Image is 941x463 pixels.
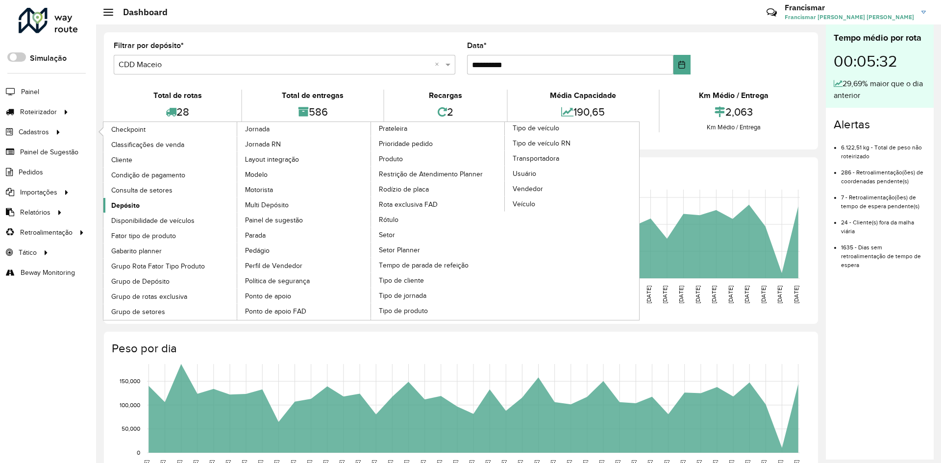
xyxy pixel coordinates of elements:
[103,244,238,258] a: Gabarito planner
[237,182,371,197] a: Motorista
[513,169,536,179] span: Usuário
[237,304,371,318] a: Ponto de apoio FAD
[103,168,238,182] a: Condição de pagamento
[103,122,238,137] a: Checkpoint
[841,136,926,161] li: 6.122,51 kg - Total de peso não roteirizado
[103,259,238,273] a: Grupo Rota Fator Tipo Produto
[245,170,268,180] span: Modelo
[237,228,371,243] a: Parada
[20,227,73,238] span: Retroalimentação
[793,286,799,303] text: [DATE]
[379,245,420,255] span: Setor Planner
[371,136,505,151] a: Prioridade pedido
[245,261,302,271] span: Perfil de Vendedor
[510,101,656,122] div: 190,65
[20,207,50,218] span: Relatórios
[435,59,443,71] span: Clear all
[513,153,559,164] span: Transportadora
[237,152,371,167] a: Layout integração
[20,187,57,197] span: Importações
[371,212,505,227] a: Rótulo
[513,184,543,194] span: Vendedor
[111,140,184,150] span: Classificações de venda
[103,137,238,152] a: Classificações de venda
[379,306,428,316] span: Tipo de produto
[371,167,505,181] a: Restrição de Atendimento Planner
[673,55,691,74] button: Choose Date
[111,216,195,226] span: Disponibilidade de veículos
[371,303,505,318] a: Tipo de produto
[120,378,140,384] text: 150,000
[387,90,504,101] div: Recargas
[371,288,505,303] a: Tipo de jornada
[513,138,570,148] span: Tipo de veículo RN
[103,289,238,304] a: Grupo de rotas exclusiva
[371,122,639,320] a: Tipo de veículo
[19,247,37,258] span: Tático
[505,166,639,181] a: Usuário
[513,199,535,209] span: Veículo
[245,230,266,241] span: Parada
[387,101,504,122] div: 2
[510,90,656,101] div: Média Capacidade
[505,181,639,196] a: Vendedor
[116,90,239,101] div: Total de rotas
[19,167,43,177] span: Pedidos
[662,90,806,101] div: Km Médio / Entrega
[237,273,371,288] a: Política de segurança
[379,199,438,210] span: Rota exclusiva FAD
[645,286,652,303] text: [DATE]
[662,286,668,303] text: [DATE]
[505,136,639,150] a: Tipo de veículo RN
[662,122,806,132] div: Km Médio / Entrega
[379,215,398,225] span: Rótulo
[841,186,926,211] li: 7 - Retroalimentação(ões) de tempo de espera pendente(s)
[21,268,75,278] span: Beway Monitoring
[841,161,926,186] li: 286 - Retroalimentação(ões) de coordenadas pendente(s)
[379,169,483,179] span: Restrição de Atendimento Planner
[245,306,306,317] span: Ponto de apoio FAD
[379,154,403,164] span: Produto
[694,286,701,303] text: [DATE]
[103,152,238,167] a: Cliente
[371,227,505,242] a: Setor
[111,292,187,302] span: Grupo de rotas exclusiva
[760,286,767,303] text: [DATE]
[834,78,926,101] div: 29,69% maior que o dia anterior
[237,258,371,273] a: Perfil de Vendedor
[245,276,310,286] span: Política de segurança
[103,183,238,197] a: Consulta de setores
[111,155,132,165] span: Cliente
[103,274,238,289] a: Grupo de Depósito
[379,139,433,149] span: Prioridade pedido
[776,286,783,303] text: [DATE]
[371,182,505,196] a: Rodízio de placa
[30,52,67,64] label: Simulação
[111,276,170,287] span: Grupo de Depósito
[371,273,505,288] a: Tipo de cliente
[505,196,639,211] a: Veículo
[379,123,407,134] span: Prateleira
[245,154,299,165] span: Layout integração
[237,289,371,303] a: Ponto de apoio
[379,184,429,195] span: Rodízio de placa
[379,260,469,270] span: Tempo de parada de refeição
[111,261,205,271] span: Grupo Rota Fator Tipo Produto
[21,87,39,97] span: Painel
[379,230,395,240] span: Setor
[137,449,140,456] text: 0
[834,45,926,78] div: 00:05:32
[245,215,303,225] span: Painel de sugestão
[103,122,371,320] a: Jornada
[113,7,168,18] h2: Dashboard
[785,3,914,12] h3: Francismar
[116,101,239,122] div: 28
[371,243,505,257] a: Setor Planner
[662,101,806,122] div: 2,063
[103,213,238,228] a: Disponibilidade de veículos
[711,286,717,303] text: [DATE]
[114,40,184,51] label: Filtrar por depósito
[237,122,505,320] a: Prateleira
[245,200,289,210] span: Multi Depósito
[19,127,49,137] span: Cadastros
